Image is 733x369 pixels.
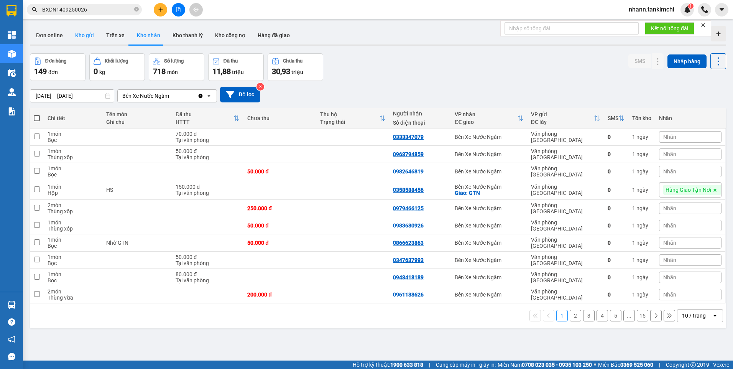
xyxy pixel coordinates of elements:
[30,90,114,102] input: Select a date range.
[623,310,635,321] button: ...
[531,288,600,301] div: Văn phòng [GEOGRAPHIC_DATA]
[176,119,233,125] div: HTTT
[189,3,203,16] button: aim
[48,277,99,283] div: Bọc
[256,83,264,91] sup: 3
[106,187,168,193] div: HS
[608,205,625,211] div: 0
[45,58,66,64] div: Đơn hàng
[272,67,290,76] span: 30,93
[153,67,166,76] span: 718
[455,292,523,298] div: Bến Xe Nước Ngầm
[632,240,651,246] div: 1
[8,88,16,96] img: warehouse-icon
[608,274,625,280] div: 0
[663,274,676,280] span: Nhãn
[701,6,708,13] img: phone-icon
[608,240,625,246] div: 0
[623,5,680,14] span: nhann.tankimchi
[522,362,592,368] strong: 0708 023 035 - 0935 103 250
[632,151,651,157] div: 1
[666,186,711,193] span: Hàng Giao Tận Nơi
[531,148,600,160] div: Văn phòng [GEOGRAPHIC_DATA]
[251,26,296,44] button: Hàng đã giao
[632,205,651,211] div: 1
[34,67,47,76] span: 149
[556,310,568,321] button: 1
[610,310,621,321] button: 5
[232,69,244,75] span: triệu
[636,168,648,175] span: ngày
[455,151,523,157] div: Bến Xe Nước Ngầm
[176,271,240,277] div: 80.000 đ
[393,274,424,280] div: 0948418189
[393,240,424,246] div: 0866623863
[268,53,323,81] button: Chưa thu30,93 triệu
[598,361,653,369] span: Miền Bắc
[48,271,99,277] div: 1 món
[106,119,168,125] div: Ghi chú
[632,274,651,280] div: 1
[620,362,653,368] strong: 0369 525 060
[197,93,204,99] svg: Clear value
[99,69,105,75] span: kg
[393,205,424,211] div: 0979466125
[608,222,625,229] div: 0
[455,222,523,229] div: Bến Xe Nước Ngầm
[48,219,99,226] div: 1 món
[164,58,184,64] div: Số lượng
[531,271,600,283] div: Văn phòng [GEOGRAPHIC_DATA]
[498,361,592,369] span: Miền Nam
[632,222,651,229] div: 1
[608,257,625,263] div: 0
[636,134,648,140] span: ngày
[583,310,595,321] button: 3
[8,31,16,39] img: dashboard-icon
[212,67,231,76] span: 11,88
[172,108,243,128] th: Toggle SortBy
[715,3,728,16] button: caret-down
[8,318,15,326] span: question-circle
[608,151,625,157] div: 0
[172,3,185,16] button: file-add
[176,277,240,283] div: Tại văn phòng
[48,288,99,295] div: 2 món
[393,292,424,298] div: 0961188626
[94,67,98,76] span: 0
[8,69,16,77] img: warehouse-icon
[636,257,648,263] span: ngày
[8,50,16,58] img: warehouse-icon
[455,205,523,211] div: Bến Xe Nước Ngầm
[531,111,594,117] div: VP gửi
[48,154,99,160] div: Thùng xốp
[608,115,618,121] div: SMS
[455,274,523,280] div: Bến Xe Nước Ngầm
[176,190,240,196] div: Tại văn phòng
[209,26,251,44] button: Kho công nợ
[30,53,85,81] button: Đơn hàng149đơn
[393,120,447,126] div: Số điện thoại
[8,301,16,309] img: warehouse-icon
[636,274,648,280] span: ngày
[48,190,99,196] div: Hộp
[48,243,99,249] div: Bọc
[176,254,240,260] div: 50.000 đ
[353,361,423,369] span: Hỗ trợ kỹ thuật:
[636,222,648,229] span: ngày
[663,292,676,298] span: Nhãn
[393,168,424,175] div: 0982646819
[320,111,379,117] div: Thu hộ
[106,240,168,246] div: Nhờ GTN
[608,292,625,298] div: 0
[682,312,706,320] div: 10 / trang
[608,168,625,175] div: 0
[193,7,199,12] span: aim
[247,168,312,175] div: 50.000 đ
[131,26,166,44] button: Kho nhận
[100,26,131,44] button: Trên xe
[645,22,694,35] button: Kết nối tổng đài
[176,137,240,143] div: Tại văn phòng
[48,295,99,301] div: Thùng vừa
[176,260,240,266] div: Tại văn phòng
[224,58,238,64] div: Đã thu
